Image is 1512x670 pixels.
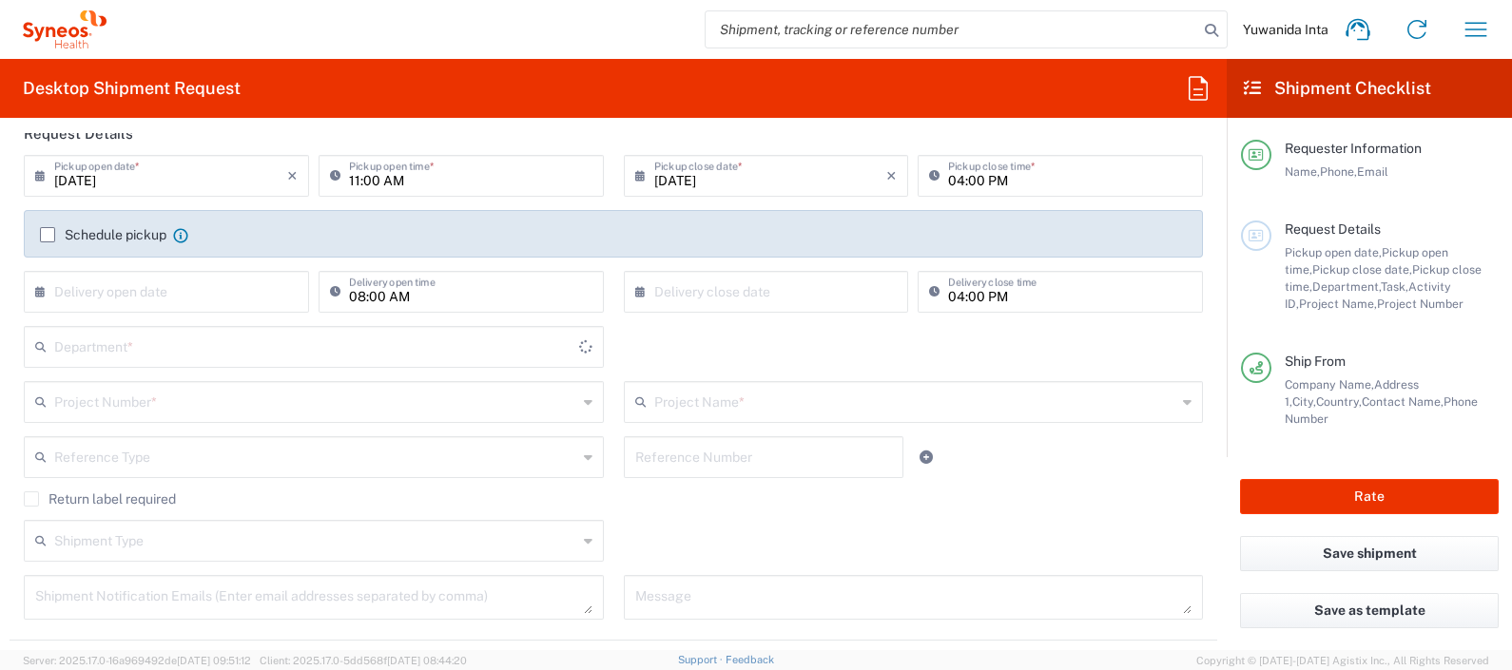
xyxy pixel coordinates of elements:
[1285,164,1320,179] span: Name,
[260,655,467,666] span: Client: 2025.17.0-5dd568f
[1243,21,1328,38] span: Yuwanida Inta
[1285,245,1382,259] span: Pickup open date,
[726,654,774,665] a: Feedback
[1312,279,1381,294] span: Department,
[1285,221,1381,237] span: Request Details
[913,444,940,470] a: Add Reference
[40,227,166,242] label: Schedule pickup
[1285,377,1374,392] span: Company Name,
[678,654,726,665] a: Support
[886,161,897,191] i: ×
[1292,394,1316,409] span: City,
[387,655,467,666] span: [DATE] 08:44:20
[1320,164,1357,179] span: Phone,
[1312,262,1412,277] span: Pickup close date,
[1240,479,1499,514] button: Rate
[1285,141,1422,156] span: Requester Information
[23,77,241,100] h2: Desktop Shipment Request
[706,11,1198,48] input: Shipment, tracking or reference number
[1357,164,1388,179] span: Email
[1240,593,1499,628] button: Save as template
[1381,279,1408,294] span: Task,
[24,124,133,144] h2: Request Details
[1196,652,1489,669] span: Copyright © [DATE]-[DATE] Agistix Inc., All Rights Reserved
[287,161,298,191] i: ×
[1244,77,1431,100] h2: Shipment Checklist
[177,655,251,666] span: [DATE] 09:51:12
[1377,297,1464,311] span: Project Number
[23,655,251,666] span: Server: 2025.17.0-16a969492de
[1362,394,1444,409] span: Contact Name,
[1299,297,1377,311] span: Project Name,
[1316,394,1362,409] span: Country,
[1285,354,1346,369] span: Ship From
[1240,536,1499,571] button: Save shipment
[24,491,176,507] label: Return label required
